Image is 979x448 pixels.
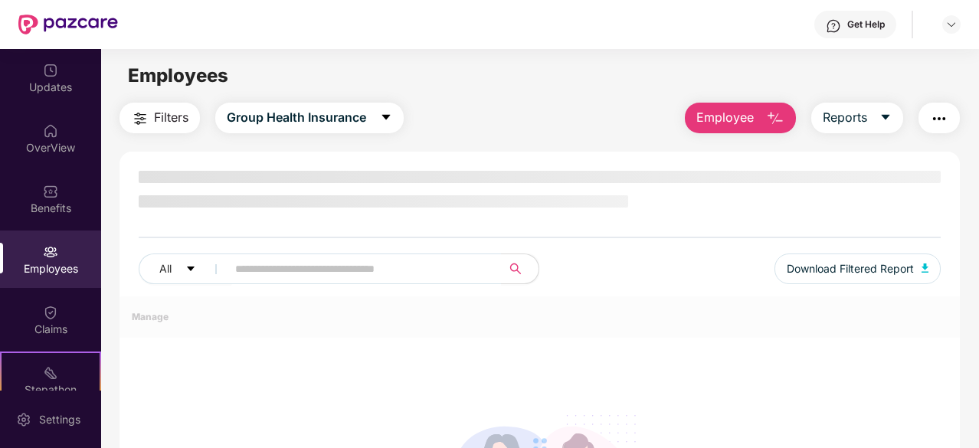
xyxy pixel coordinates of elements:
span: caret-down [879,111,892,125]
span: Download Filtered Report [787,260,914,277]
img: svg+xml;base64,PHN2ZyBpZD0iQmVuZWZpdHMiIHhtbG5zPSJodHRwOi8vd3d3LnczLm9yZy8yMDAwL3N2ZyIgd2lkdGg9Ij... [43,184,58,199]
img: svg+xml;base64,PHN2ZyB4bWxucz0iaHR0cDovL3d3dy53My5vcmcvMjAwMC9zdmciIHdpZHRoPSIyNCIgaGVpZ2h0PSIyNC... [930,110,948,128]
img: svg+xml;base64,PHN2ZyBpZD0iRW1wbG95ZWVzIiB4bWxucz0iaHR0cDovL3d3dy53My5vcmcvMjAwMC9zdmciIHdpZHRoPS... [43,244,58,260]
img: svg+xml;base64,PHN2ZyBpZD0iVXBkYXRlZCIgeG1sbnM9Imh0dHA6Ly93d3cudzMub3JnLzIwMDAvc3ZnIiB3aWR0aD0iMj... [43,63,58,78]
img: svg+xml;base64,PHN2ZyB4bWxucz0iaHR0cDovL3d3dy53My5vcmcvMjAwMC9zdmciIHhtbG5zOnhsaW5rPSJodHRwOi8vd3... [766,110,784,128]
div: Settings [34,412,85,427]
img: svg+xml;base64,PHN2ZyB4bWxucz0iaHR0cDovL3d3dy53My5vcmcvMjAwMC9zdmciIHdpZHRoPSIyNCIgaGVpZ2h0PSIyNC... [131,110,149,128]
img: New Pazcare Logo [18,15,118,34]
button: Filters [120,103,200,133]
img: svg+xml;base64,PHN2ZyBpZD0iSGVscC0zMngzMiIgeG1sbnM9Imh0dHA6Ly93d3cudzMub3JnLzIwMDAvc3ZnIiB3aWR0aD... [826,18,841,34]
div: Stepathon [2,382,100,397]
span: All [159,260,172,277]
button: Employee [685,103,796,133]
button: Reportscaret-down [811,103,903,133]
span: caret-down [185,263,196,276]
span: caret-down [380,111,392,125]
button: Download Filtered Report [774,253,941,284]
span: Employees [128,64,228,87]
img: svg+xml;base64,PHN2ZyBpZD0iSG9tZSIgeG1sbnM9Imh0dHA6Ly93d3cudzMub3JnLzIwMDAvc3ZnIiB3aWR0aD0iMjAiIG... [43,123,58,139]
img: svg+xml;base64,PHN2ZyBpZD0iQ2xhaW0iIHhtbG5zPSJodHRwOi8vd3d3LnczLm9yZy8yMDAwL3N2ZyIgd2lkdGg9IjIwIi... [43,305,58,320]
div: Get Help [847,18,885,31]
span: Employee [696,108,754,127]
img: svg+xml;base64,PHN2ZyB4bWxucz0iaHR0cDovL3d3dy53My5vcmcvMjAwMC9zdmciIHhtbG5zOnhsaW5rPSJodHRwOi8vd3... [922,263,929,273]
button: Allcaret-down [139,253,232,284]
button: Group Health Insurancecaret-down [215,103,404,133]
span: search [501,263,531,275]
button: search [501,253,539,284]
span: Group Health Insurance [227,108,366,127]
span: Reports [823,108,867,127]
img: svg+xml;base64,PHN2ZyBpZD0iRHJvcGRvd24tMzJ4MzIiIHhtbG5zPSJodHRwOi8vd3d3LnczLm9yZy8yMDAwL3N2ZyIgd2... [945,18,958,31]
img: svg+xml;base64,PHN2ZyBpZD0iU2V0dGluZy0yMHgyMCIgeG1sbnM9Imh0dHA6Ly93d3cudzMub3JnLzIwMDAvc3ZnIiB3aW... [16,412,31,427]
span: Filters [154,108,188,127]
img: svg+xml;base64,PHN2ZyB4bWxucz0iaHR0cDovL3d3dy53My5vcmcvMjAwMC9zdmciIHdpZHRoPSIyMSIgaGVpZ2h0PSIyMC... [43,365,58,381]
